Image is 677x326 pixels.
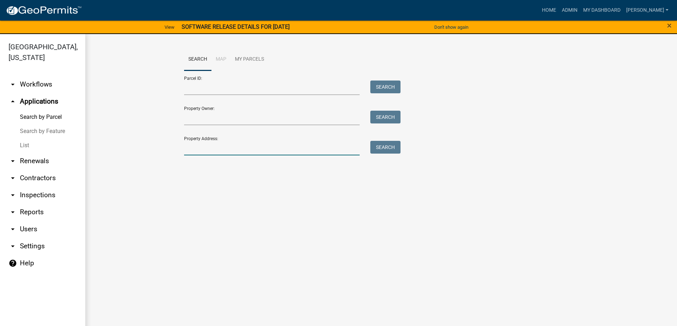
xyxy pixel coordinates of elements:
[9,225,17,233] i: arrow_drop_down
[623,4,671,17] a: [PERSON_NAME]
[539,4,559,17] a: Home
[184,48,211,71] a: Search
[9,157,17,165] i: arrow_drop_down
[667,21,672,31] span: ×
[667,21,672,30] button: Close
[559,4,580,17] a: Admin
[370,111,401,123] button: Search
[431,21,471,33] button: Don't show again
[162,21,177,33] a: View
[9,242,17,250] i: arrow_drop_down
[9,259,17,267] i: help
[9,97,17,106] i: arrow_drop_up
[370,81,401,93] button: Search
[9,174,17,182] i: arrow_drop_down
[9,208,17,216] i: arrow_drop_down
[182,23,290,30] strong: SOFTWARE RELEASE DETAILS FOR [DATE]
[370,141,401,154] button: Search
[9,80,17,89] i: arrow_drop_down
[580,4,623,17] a: My Dashboard
[9,191,17,199] i: arrow_drop_down
[231,48,268,71] a: My Parcels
